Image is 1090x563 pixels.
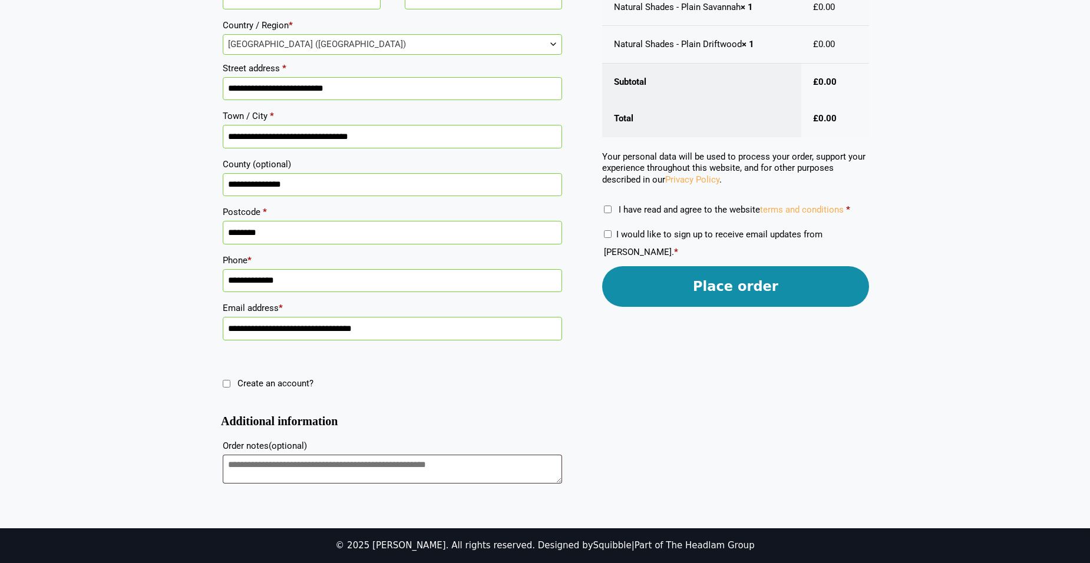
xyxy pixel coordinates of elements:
[223,34,562,55] span: Country / Region
[602,266,869,307] button: Place order
[813,39,818,49] span: £
[602,100,801,137] th: Total
[223,59,562,77] label: Street address
[221,419,564,424] h3: Additional information
[604,229,823,257] label: I would like to sign up to receive email updates from [PERSON_NAME].
[813,77,818,87] span: £
[223,251,562,269] label: Phone
[604,230,612,238] input: I would like to sign up to receive email updates from [PERSON_NAME].
[237,378,313,389] span: Create an account?
[813,39,835,49] bdi: 0.00
[223,16,562,34] label: Country / Region
[223,203,562,221] label: Postcode
[269,441,307,451] span: (optional)
[602,64,801,101] th: Subtotal
[742,39,754,49] strong: × 1
[760,204,844,215] a: terms and conditions
[335,540,754,552] div: © 2025 [PERSON_NAME]. All rights reserved. Designed by |
[635,540,755,551] a: Part of The Headlam Group
[813,77,837,87] bdi: 0.00
[223,437,562,455] label: Order notes
[223,299,562,317] label: Email address
[813,2,818,12] span: £
[223,35,561,54] span: United Kingdom (UK)
[846,204,850,215] abbr: required
[253,159,291,170] span: (optional)
[223,380,230,388] input: Create an account?
[619,204,844,215] span: I have read and agree to the website
[223,155,562,173] label: County
[665,174,719,185] a: Privacy Policy
[741,2,753,12] strong: × 1
[602,26,801,64] td: Natural Shades - Plain Driftwood
[602,151,869,186] p: Your personal data will be used to process your order, support your experience throughout this we...
[813,2,835,12] bdi: 0.00
[593,540,632,551] a: Squibble
[223,107,562,125] label: Town / City
[813,113,818,124] span: £
[813,113,837,124] bdi: 0.00
[604,206,612,213] input: I have read and agree to the websiteterms and conditions *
